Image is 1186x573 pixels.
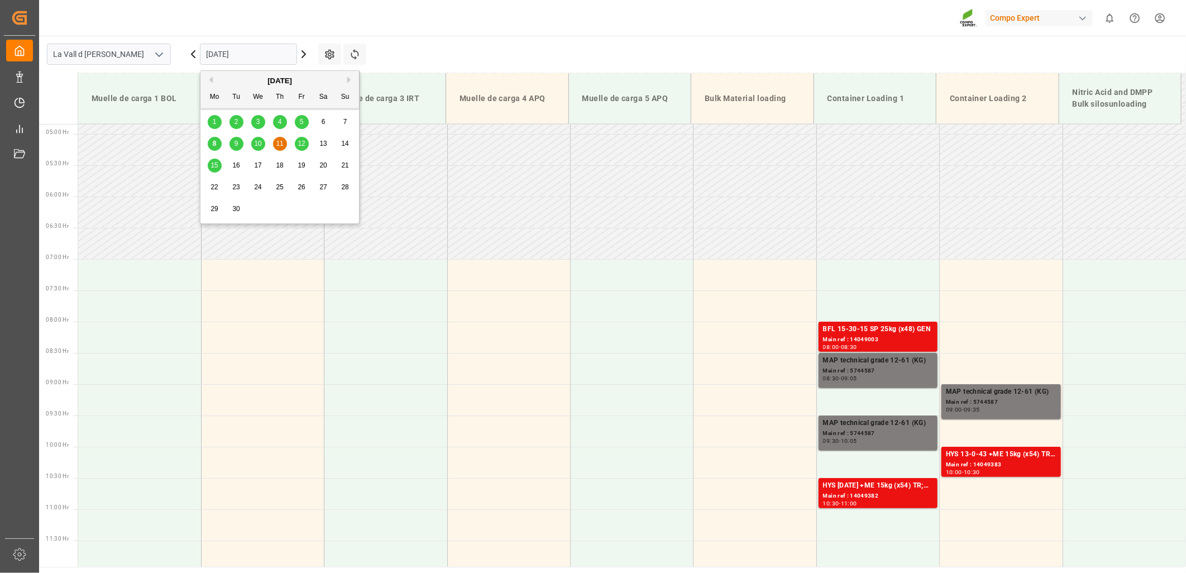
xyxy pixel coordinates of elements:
[46,223,69,229] span: 06:30 Hr
[946,386,1056,398] div: MAP technical grade 12-61 (KG)
[341,140,348,147] span: 14
[823,366,933,376] div: Main ref : 5744587
[251,159,265,173] div: Choose Wednesday, September 17th, 2025
[319,161,327,169] span: 20
[254,161,261,169] span: 17
[295,90,309,104] div: Fr
[208,159,222,173] div: Choose Monday, September 15th, 2025
[823,355,933,366] div: MAP technical grade 12-61 (KG)
[208,202,222,216] div: Choose Monday, September 29th, 2025
[254,140,261,147] span: 10
[823,491,933,501] div: Main ref : 14049382
[232,205,240,213] span: 30
[229,180,243,194] div: Choose Tuesday, September 23rd, 2025
[946,449,1056,460] div: HYS 13-0-43 +ME 15kg (x54) TR;HYS [DATE] +ME 15kg (x54) TR
[317,159,331,173] div: Choose Saturday, September 20th, 2025
[319,183,327,191] span: 27
[964,407,980,412] div: 09:35
[295,137,309,151] div: Choose Friday, September 12th, 2025
[273,180,287,194] div: Choose Thursday, September 25th, 2025
[256,118,260,126] span: 3
[317,180,331,194] div: Choose Saturday, September 27th, 2025
[251,115,265,129] div: Choose Wednesday, September 3rd, 2025
[338,115,352,129] div: Choose Sunday, September 7th, 2025
[150,46,167,63] button: open menu
[208,137,222,151] div: Choose Monday, September 8th, 2025
[823,438,839,443] div: 09:30
[46,442,69,448] span: 10:00 Hr
[46,379,69,385] span: 09:00 Hr
[338,137,352,151] div: Choose Sunday, September 14th, 2025
[341,161,348,169] span: 21
[823,345,839,350] div: 08:00
[841,438,857,443] div: 10:05
[298,140,305,147] span: 12
[273,159,287,173] div: Choose Thursday, September 18th, 2025
[338,159,352,173] div: Choose Sunday, September 21st, 2025
[333,88,437,109] div: Muelle de carga 3 IRT
[946,398,1056,407] div: Main ref : 5744587
[317,115,331,129] div: Choose Saturday, September 6th, 2025
[986,7,1097,28] button: Compo Expert
[946,460,1056,470] div: Main ref : 14049383
[317,137,331,151] div: Choose Saturday, September 13th, 2025
[229,159,243,173] div: Choose Tuesday, September 16th, 2025
[211,205,218,213] span: 29
[235,118,238,126] span: 2
[276,140,283,147] span: 11
[213,118,217,126] span: 1
[273,115,287,129] div: Choose Thursday, September 4th, 2025
[823,418,933,429] div: MAP technical grade 12-61 (KG)
[341,183,348,191] span: 28
[211,161,218,169] span: 15
[298,183,305,191] span: 26
[229,137,243,151] div: Choose Tuesday, September 9th, 2025
[300,118,304,126] span: 5
[1068,82,1173,114] div: Nitric Acid and DMPP Bulk silosunloading
[338,180,352,194] div: Choose Sunday, September 28th, 2025
[962,407,964,412] div: -
[823,324,933,335] div: BFL 15-30-15 SP 25kg (x48) GEN
[251,90,265,104] div: We
[945,88,1050,109] div: Container Loading 2
[232,161,240,169] span: 16
[276,183,283,191] span: 25
[213,140,217,147] span: 8
[200,44,297,65] input: DD.MM.YYYY
[295,180,309,194] div: Choose Friday, September 26th, 2025
[211,183,218,191] span: 22
[273,137,287,151] div: Choose Thursday, September 11th, 2025
[319,140,327,147] span: 13
[1122,6,1147,31] button: Help Center
[946,470,962,475] div: 10:00
[46,285,69,292] span: 07:30 Hr
[208,180,222,194] div: Choose Monday, September 22nd, 2025
[46,192,69,198] span: 06:00 Hr
[823,376,839,381] div: 08:30
[338,90,352,104] div: Su
[229,202,243,216] div: Choose Tuesday, September 30th, 2025
[839,345,841,350] div: -
[455,88,559,109] div: Muelle de carga 4 APQ
[960,8,978,28] img: Screenshot%202023-09-29%20at%2010.02.21.png_1712312052.png
[46,129,69,135] span: 05:00 Hr
[208,90,222,104] div: Mo
[276,161,283,169] span: 18
[47,44,171,65] input: Type to search/select
[46,536,69,542] span: 11:30 Hr
[295,115,309,129] div: Choose Friday, September 5th, 2025
[235,140,238,147] span: 9
[46,254,69,260] span: 07:00 Hr
[87,88,192,109] div: Muelle de carga 1 BOL
[317,90,331,104] div: Sa
[46,473,69,479] span: 10:30 Hr
[343,118,347,126] span: 7
[839,501,841,506] div: -
[823,88,927,109] div: Container Loading 1
[229,90,243,104] div: Tu
[278,118,282,126] span: 4
[200,75,359,87] div: [DATE]
[46,504,69,510] span: 11:00 Hr
[206,77,213,83] button: Previous Month
[700,88,805,109] div: Bulk Material loading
